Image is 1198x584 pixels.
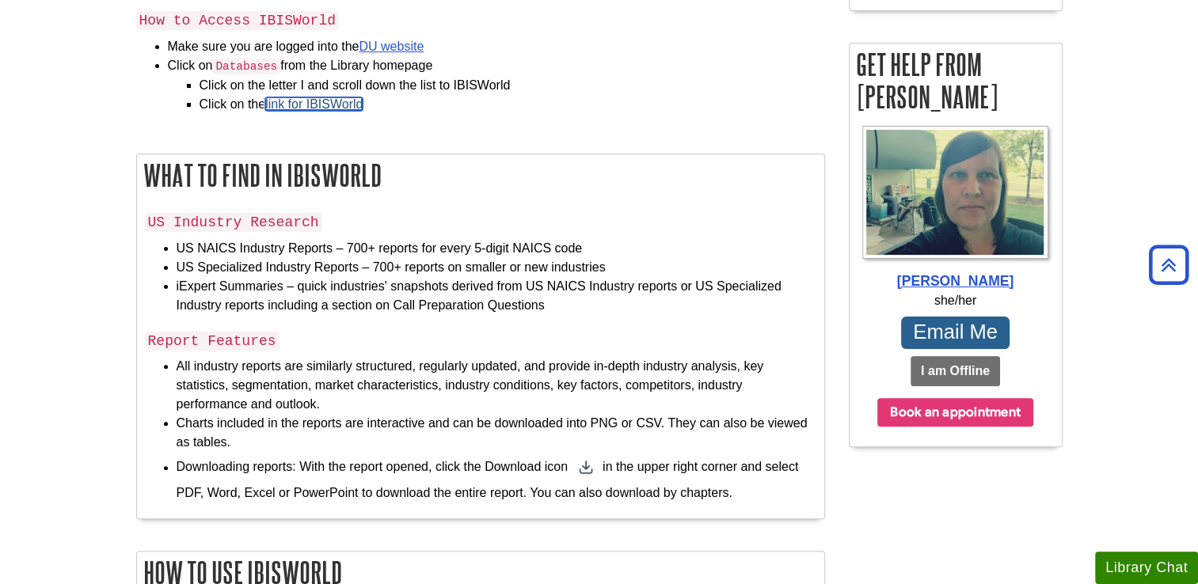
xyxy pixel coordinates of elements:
code: US Industry Research [145,213,322,232]
div: [PERSON_NAME] [858,271,1054,291]
code: How to Access IBISWorld [136,11,339,30]
button: Book an appointment [877,398,1033,427]
button: Library Chat [1095,552,1198,584]
li: US NAICS Industry Reports – 700+ reports for every 5-digit NAICS code [177,239,816,258]
li: iExpert Summaries – quick industries' snapshots derived from US NAICS Industry reports or US Spec... [177,277,816,315]
li: US Specialized Industry Reports – 700+ reports on smaller or new industries [177,258,816,277]
li: Click on from the Library homepage [168,56,825,114]
li: Make sure you are logged into the [168,37,825,56]
li: Click on the letter I and scroll down the list to IBISWorld [200,76,825,95]
a: link for IBISWorld [265,97,363,111]
h2: Get Help From [PERSON_NAME] [850,44,1062,118]
h2: What to Find in IBISWorld [137,154,824,196]
a: Back to Top [1143,254,1194,275]
a: Email Me [901,317,1010,349]
li: Charts included in the reports are interactive and can be downloaded into PNG or CSV. They can al... [177,414,816,452]
button: I am Offline [911,356,1000,386]
b: I am Offline [921,364,990,377]
li: All industry reports are similarly structured, regularly updated, and provide in-depth industry a... [177,357,816,414]
img: download arrow [568,452,603,484]
div: she/her [858,291,1054,310]
img: Profile Photo [862,126,1049,259]
a: DU website [359,40,424,53]
li: Click on the [200,95,825,114]
code: Report Features [145,332,280,351]
code: Databases [212,59,280,74]
a: Profile Photo [PERSON_NAME] [858,126,1054,291]
li: Downloading reports: With the report opened, click the Download icon in the upper right corner an... [177,452,816,502]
